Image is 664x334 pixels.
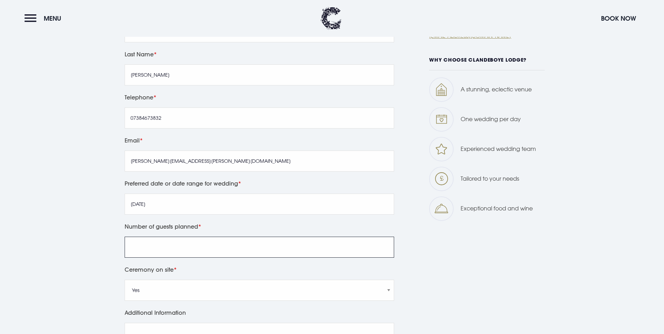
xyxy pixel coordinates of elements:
[44,14,61,22] span: Menu
[461,84,532,95] p: A stunning, eclectic venue
[25,11,65,26] button: Menu
[435,204,448,214] img: Why icon 4 1
[321,7,342,30] img: Clandeboye Lodge
[461,114,521,124] p: One wedding per day
[125,265,394,274] label: Ceremony on site
[435,172,448,185] img: Wedding tailored icon
[125,222,394,231] label: Number of guests planned
[125,135,394,145] label: Email
[461,203,533,214] p: Exceptional food and wine
[461,144,536,154] p: Experienced wedding team
[429,57,545,70] h6: WHY CHOOSE CLANDEBOYE LODGE?
[125,49,394,59] label: Last Name
[125,179,394,188] label: Preferred date or date range for wedding
[436,114,447,124] img: Wedding one wedding icon
[125,92,394,102] label: Telephone
[461,173,519,184] p: Tailored to your needs
[597,11,639,26] button: Book Now
[125,308,394,318] label: Additional Information
[436,83,447,96] img: Wedding venue icon
[435,144,447,154] img: Wedding team icon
